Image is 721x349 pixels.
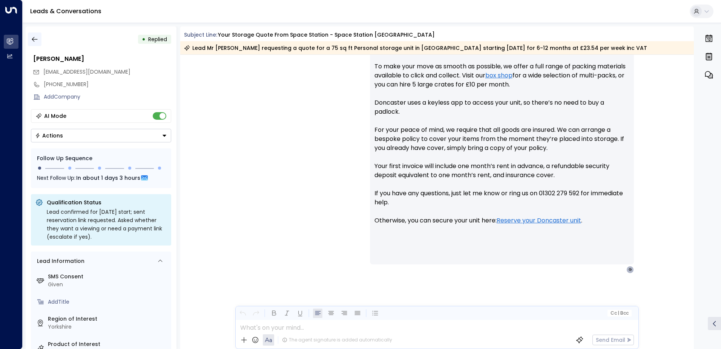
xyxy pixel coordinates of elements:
[497,216,581,225] a: Reserve your Doncaster unit
[44,80,171,88] div: [PHONE_NUMBER]
[44,112,66,120] div: AI Mode
[607,310,631,317] button: Cc|Bcc
[31,129,171,142] div: Button group with a nested menu
[48,340,168,348] label: Product of Interest
[35,132,63,139] div: Actions
[34,257,84,265] div: Lead Information
[47,199,167,206] p: Qualification Status
[37,174,165,182] div: Next Follow Up:
[48,323,168,331] div: Yorkshire
[33,54,171,63] div: [PERSON_NAME]
[48,281,168,289] div: Given
[184,31,217,39] span: Subject Line:
[48,273,168,281] label: SMS Consent
[618,310,619,316] span: |
[218,31,435,39] div: Your storage quote from Space Station - Space Station [GEOGRAPHIC_DATA]
[184,44,647,52] div: Lead Mr [PERSON_NAME] requesting a quote for a 75 sq ft Personal storage unit in [GEOGRAPHIC_DATA...
[31,129,171,142] button: Actions
[485,71,512,80] a: box shop
[142,32,146,46] div: •
[626,266,634,273] div: G
[610,310,628,316] span: Cc Bcc
[282,337,392,343] div: The agent signature is added automatically
[43,68,130,76] span: gra171156@gmail.com
[43,68,130,76] span: [EMAIL_ADDRESS][DOMAIN_NAME]
[238,309,247,318] button: Undo
[251,309,261,318] button: Redo
[47,208,167,241] div: Lead confirmed for [DATE] start; sent reservation link requested. Asked whether they want a viewi...
[148,36,167,43] span: Replied
[48,315,168,323] label: Region of Interest
[76,174,140,182] span: In about 1 days 3 hours
[48,298,168,306] div: AddTitle
[37,154,165,162] div: Follow Up Sequence
[44,93,171,101] div: AddCompany
[30,7,101,15] a: Leads & Conversations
